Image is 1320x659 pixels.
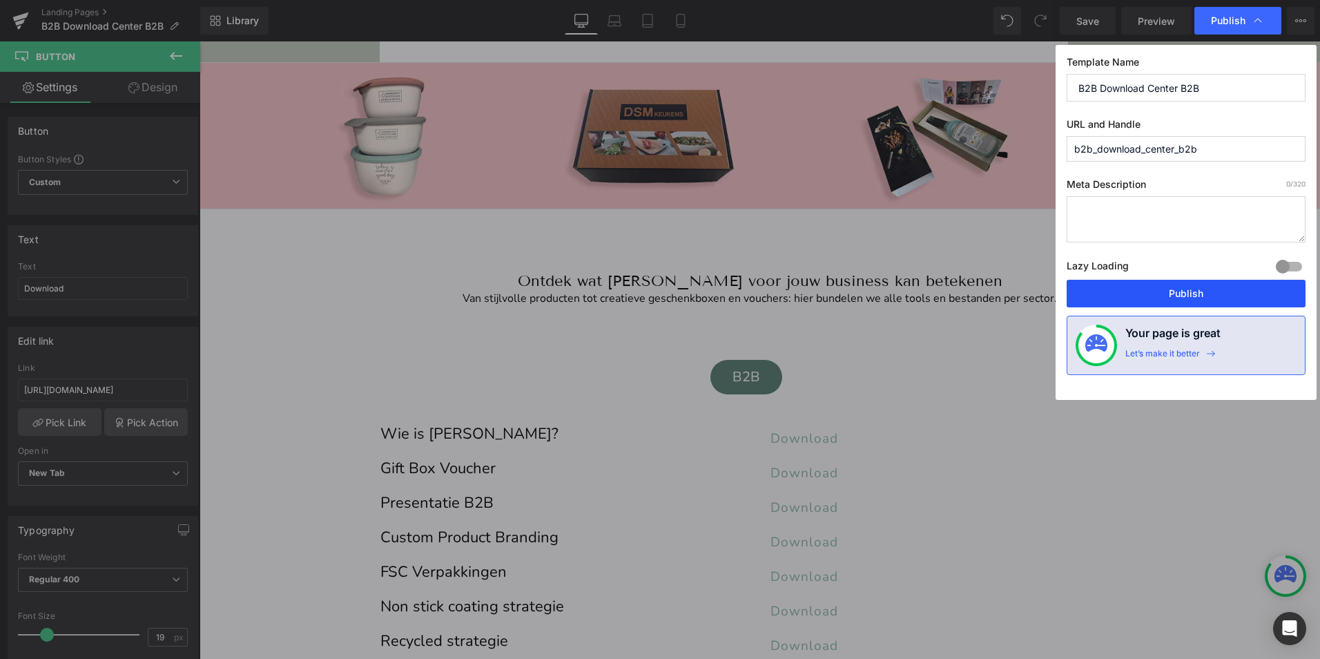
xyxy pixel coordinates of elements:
span: Download [571,561,639,579]
span: Download [571,457,639,475]
button: Publish [1067,280,1306,307]
span: Download [571,492,639,510]
span: Download [571,423,639,441]
a: FSC Verpakkingen [181,520,307,541]
a: Download [571,414,940,449]
a: Presentatie B2B [181,451,294,472]
a: Download [571,449,940,484]
div: Van stijlvolle producten tot creatieve geschenkboxen en vouchers: hier bundelen we alle tools en ... [157,249,964,267]
h1: Custom Product Branding [181,493,550,500]
h1: Recycled strategie [181,596,550,604]
span: Publish [1211,15,1245,27]
div: Let’s make it better [1125,348,1200,366]
h1: Wie is [PERSON_NAME]? [181,389,550,397]
div: Open Intercom Messenger [1273,612,1306,645]
label: URL and Handle [1067,118,1306,136]
span: Download [571,388,639,406]
a: Download [571,518,940,553]
span: Download [571,595,639,613]
a: Download [571,484,940,518]
div: B2B [519,321,574,350]
img: onboarding-status.svg [1085,334,1107,356]
h1: Gift Box Voucher [181,423,550,431]
label: Lazy Loading [1067,257,1129,280]
h1: Non stick coating strategie [181,562,550,569]
a: Download [571,587,940,622]
label: Template Name [1067,56,1306,74]
h4: Your page is great [1125,325,1221,348]
h1: Ontdek wat [PERSON_NAME] voor jouw business kan betekenen [157,230,964,249]
a: Download [571,380,940,414]
span: 0 [1286,180,1290,188]
label: Meta Description [1067,178,1306,196]
span: Download [571,526,639,544]
a: Download [571,553,940,587]
span: /320 [1286,180,1306,188]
